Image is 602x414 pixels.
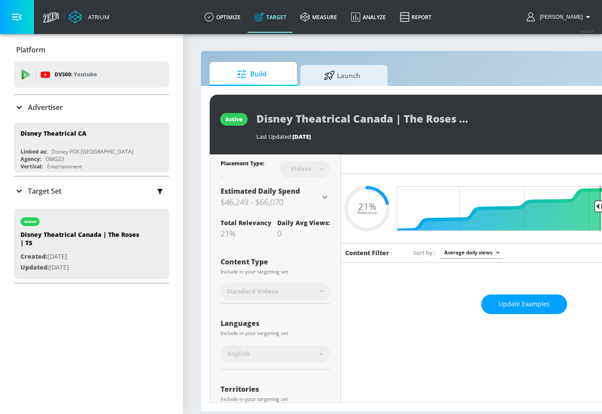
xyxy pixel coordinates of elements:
[292,133,311,140] span: [DATE]
[221,386,330,393] div: Territories
[14,62,169,88] div: DV360: Youtube
[20,129,86,137] div: Disney Theatrical CA
[221,269,330,274] div: Include in your targeting set
[20,230,143,251] div: Disney Theatrical Canada | The Roses | TS
[481,294,567,314] button: Update Examples
[197,1,248,33] a: optimize
[221,320,330,327] div: Languages
[16,45,45,55] p: Platform
[20,262,143,273] p: [DATE]
[14,38,169,62] div: Platform
[248,1,293,33] a: Target
[28,103,63,112] p: Advertiser
[85,13,109,21] div: Atrium
[218,64,285,85] span: Build
[221,186,330,208] div: Estimated Daily Spend$46,249 - $66,070
[24,219,36,224] div: active
[20,251,143,262] p: [DATE]
[221,345,330,363] div: English
[440,246,503,258] div: Average daily views
[221,160,264,169] div: Placement Type:
[277,219,330,227] div: Daily Avg Views:
[54,70,97,79] p: DV360:
[221,219,272,227] div: Total Relevancy
[14,95,169,120] div: Advertiser
[14,177,169,205] div: Target Set
[357,211,377,215] span: Relevance
[14,123,169,172] div: Disney Theatrical CALinked as:Disney-FOX [GEOGRAPHIC_DATA]Agency:OMG23Vertical:Entertainment
[20,263,49,271] span: Updated:
[344,1,393,33] a: Analyze
[345,249,389,257] h6: Content Filter
[14,209,169,279] div: activeDisney Theatrical Canada | The Roses | TSCreated:[DATE]Updated:[DATE]
[227,287,279,296] span: Standard Videos
[499,299,550,310] span: Update Examples
[277,228,330,239] div: 0
[413,249,435,257] span: Sort by
[20,148,47,155] div: Linked as:
[536,14,583,20] span: login as: kylie.geatz@zefr.com
[20,252,48,260] span: Created:
[20,155,41,163] div: Agency:
[28,186,61,196] p: Target Set
[221,397,330,402] div: Include in your targeting set
[221,228,272,239] div: 21%
[221,331,330,336] div: Include in your targeting set
[393,1,439,33] a: Report
[286,165,316,172] div: Videos
[309,65,375,86] span: Launch
[358,202,376,211] span: 21%
[221,186,300,196] span: Estimated Daily Spend
[221,258,330,265] div: Content Type
[51,148,133,155] div: Disney-FOX [GEOGRAPHIC_DATA]
[45,155,64,163] div: OMG23
[69,10,109,24] a: Atrium
[225,116,242,123] div: active
[20,163,43,170] div: Vertical:
[47,163,82,170] div: Entertainment
[74,70,97,79] p: Youtube
[527,12,593,22] button: [PERSON_NAME]
[293,1,344,33] a: measure
[221,196,320,208] h3: $46,249 - $66,070
[581,29,593,34] span: v 4.25.4
[228,349,250,358] span: English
